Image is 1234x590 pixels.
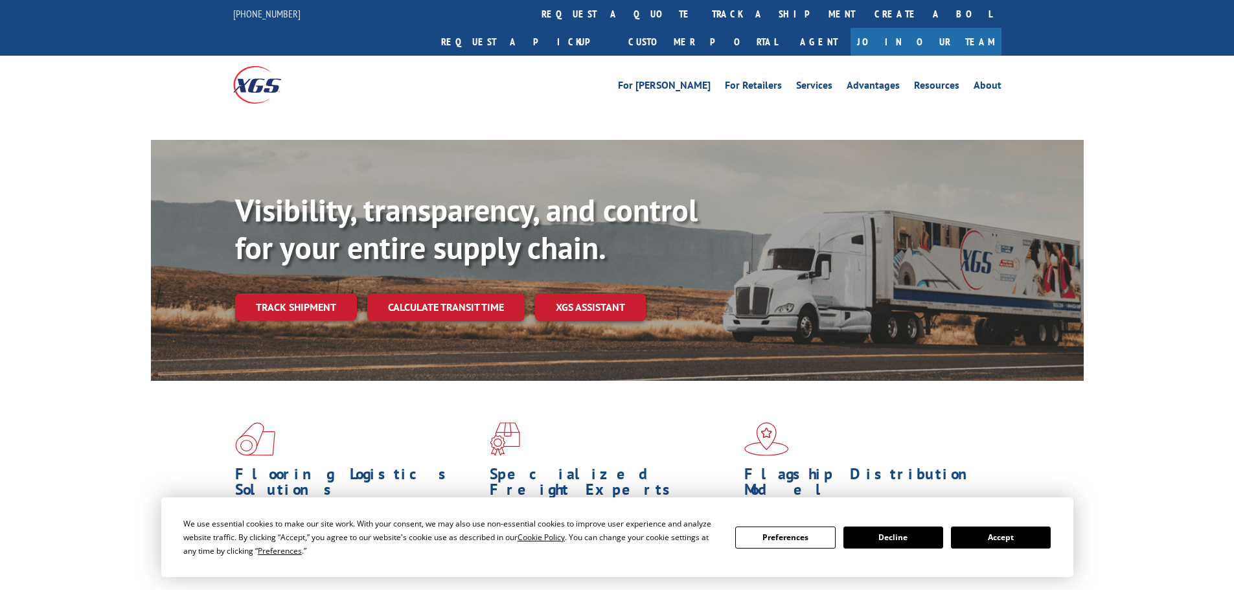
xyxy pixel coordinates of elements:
[518,532,565,543] span: Cookie Policy
[735,527,835,549] button: Preferences
[490,466,735,504] h1: Specialized Freight Experts
[535,293,646,321] a: XGS ASSISTANT
[490,422,520,456] img: xgs-icon-focused-on-flooring-red
[235,422,275,456] img: xgs-icon-total-supply-chain-intelligence-red
[258,545,302,556] span: Preferences
[367,293,525,321] a: Calculate transit time
[974,80,1001,95] a: About
[619,28,787,56] a: Customer Portal
[843,527,943,549] button: Decline
[847,80,900,95] a: Advantages
[725,80,782,95] a: For Retailers
[235,466,480,504] h1: Flooring Logistics Solutions
[233,7,301,20] a: [PHONE_NUMBER]
[951,527,1051,549] button: Accept
[914,80,959,95] a: Resources
[183,517,720,558] div: We use essential cookies to make our site work. With your consent, we may also use non-essential ...
[235,190,698,267] b: Visibility, transparency, and control for your entire supply chain.
[851,28,1001,56] a: Join Our Team
[618,80,711,95] a: For [PERSON_NAME]
[796,80,832,95] a: Services
[161,497,1073,577] div: Cookie Consent Prompt
[787,28,851,56] a: Agent
[431,28,619,56] a: Request a pickup
[744,422,789,456] img: xgs-icon-flagship-distribution-model-red
[744,466,989,504] h1: Flagship Distribution Model
[235,293,357,321] a: Track shipment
